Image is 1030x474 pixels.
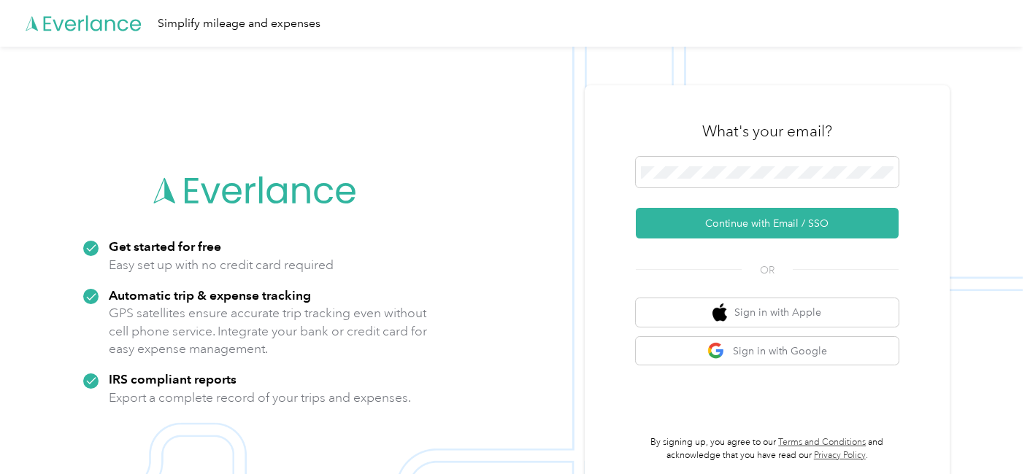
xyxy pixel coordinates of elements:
a: Privacy Policy [814,450,866,461]
p: Easy set up with no credit card required [109,256,334,274]
h3: What's your email? [702,121,832,141]
span: OR [742,263,793,278]
img: apple logo [712,303,727,322]
button: google logoSign in with Google [636,337,899,365]
button: apple logoSign in with Apple [636,298,899,327]
p: By signing up, you agree to our and acknowledge that you have read our . [636,436,899,462]
button: Continue with Email / SSO [636,208,899,238]
a: Terms and Conditions [778,437,866,448]
img: google logo [707,342,726,360]
strong: Get started for free [109,238,221,254]
strong: Automatic trip & expense tracking [109,287,311,303]
p: Export a complete record of your trips and expenses. [109,389,411,407]
p: GPS satellites ensure accurate trip tracking even without cell phone service. Integrate your bank... [109,304,428,358]
div: Simplify mileage and expenses [158,15,320,33]
strong: IRS compliant reports [109,371,237,386]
